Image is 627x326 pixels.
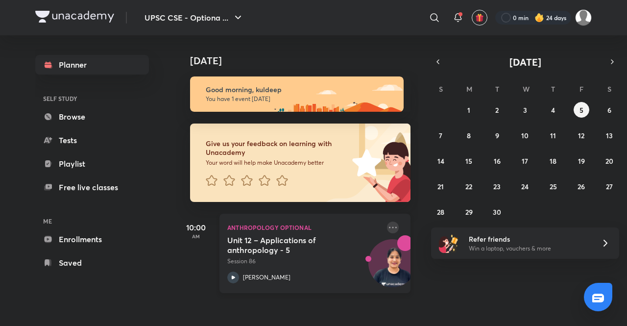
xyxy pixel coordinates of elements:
[35,177,149,197] a: Free live classes
[243,273,290,282] p: [PERSON_NAME]
[35,107,149,126] a: Browse
[461,178,477,194] button: September 22, 2025
[35,154,149,174] a: Playlist
[578,156,585,166] abbr: September 19, 2025
[495,131,499,140] abbr: September 9, 2025
[469,244,589,253] p: Win a laptop, vouchers & more
[493,207,501,217] abbr: September 30, 2025
[517,102,533,118] button: September 3, 2025
[607,105,611,115] abbr: September 6, 2025
[545,153,561,169] button: September 18, 2025
[602,153,617,169] button: September 20, 2025
[206,159,349,167] p: Your word will help make Unacademy better
[602,102,617,118] button: September 6, 2025
[467,131,471,140] abbr: September 8, 2025
[227,235,349,255] h5: Unit 12 – Applications of anthropology - 5
[545,178,561,194] button: September 25, 2025
[439,131,442,140] abbr: September 7, 2025
[433,127,449,143] button: September 7, 2025
[206,95,395,103] p: You have 1 event [DATE]
[190,55,420,67] h4: [DATE]
[523,105,527,115] abbr: September 3, 2025
[574,178,589,194] button: September 26, 2025
[607,84,611,94] abbr: Saturday
[574,127,589,143] button: September 12, 2025
[575,9,592,26] img: kuldeep Ahir
[517,178,533,194] button: September 24, 2025
[433,204,449,220] button: September 28, 2025
[545,102,561,118] button: September 4, 2025
[227,222,381,233] p: Anthropology Optional
[190,76,404,112] img: morning
[534,13,544,23] img: streak
[35,130,149,150] a: Tests
[139,8,250,27] button: UPSC CSE - Optiona ...
[35,253,149,273] a: Saved
[469,234,589,244] h6: Refer friends
[433,153,449,169] button: September 14, 2025
[489,127,505,143] button: September 9, 2025
[465,207,473,217] abbr: September 29, 2025
[35,229,149,249] a: Enrollments
[606,182,613,191] abbr: September 27, 2025
[475,13,484,22] img: avatar
[433,178,449,194] button: September 21, 2025
[509,55,541,69] span: [DATE]
[489,102,505,118] button: September 2, 2025
[579,105,583,115] abbr: September 5, 2025
[606,131,613,140] abbr: September 13, 2025
[176,233,216,239] p: AM
[578,131,584,140] abbr: September 12, 2025
[319,124,410,202] img: feedback_image
[602,178,617,194] button: September 27, 2025
[466,84,472,94] abbr: Monday
[369,245,416,292] img: Avatar
[550,182,557,191] abbr: September 25, 2025
[35,11,114,25] a: Company Logo
[517,153,533,169] button: September 17, 2025
[578,182,585,191] abbr: September 26, 2025
[35,90,149,107] h6: SELF STUDY
[545,127,561,143] button: September 11, 2025
[495,105,499,115] abbr: September 2, 2025
[461,204,477,220] button: September 29, 2025
[517,127,533,143] button: September 10, 2025
[439,84,443,94] abbr: Sunday
[495,84,499,94] abbr: Tuesday
[437,156,444,166] abbr: September 14, 2025
[439,233,458,253] img: referral
[579,84,583,94] abbr: Friday
[523,84,530,94] abbr: Wednesday
[602,127,617,143] button: September 13, 2025
[521,182,529,191] abbr: September 24, 2025
[489,153,505,169] button: September 16, 2025
[493,182,501,191] abbr: September 23, 2025
[489,204,505,220] button: September 30, 2025
[522,156,528,166] abbr: September 17, 2025
[35,55,149,75] a: Planner
[461,153,477,169] button: September 15, 2025
[206,85,395,94] h6: Good morning, kuldeep
[605,156,613,166] abbr: September 20, 2025
[176,222,216,233] h5: 10:00
[574,102,589,118] button: September 5, 2025
[461,102,477,118] button: September 1, 2025
[206,139,349,157] h6: Give us your feedback on learning with Unacademy
[521,131,529,140] abbr: September 10, 2025
[574,153,589,169] button: September 19, 2025
[465,182,472,191] abbr: September 22, 2025
[550,156,556,166] abbr: September 18, 2025
[445,55,605,69] button: [DATE]
[551,105,555,115] abbr: September 4, 2025
[494,156,501,166] abbr: September 16, 2025
[461,127,477,143] button: September 8, 2025
[551,84,555,94] abbr: Thursday
[35,11,114,23] img: Company Logo
[550,131,556,140] abbr: September 11, 2025
[227,257,381,266] p: Session 86
[437,207,444,217] abbr: September 28, 2025
[437,182,444,191] abbr: September 21, 2025
[465,156,472,166] abbr: September 15, 2025
[489,178,505,194] button: September 23, 2025
[467,105,470,115] abbr: September 1, 2025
